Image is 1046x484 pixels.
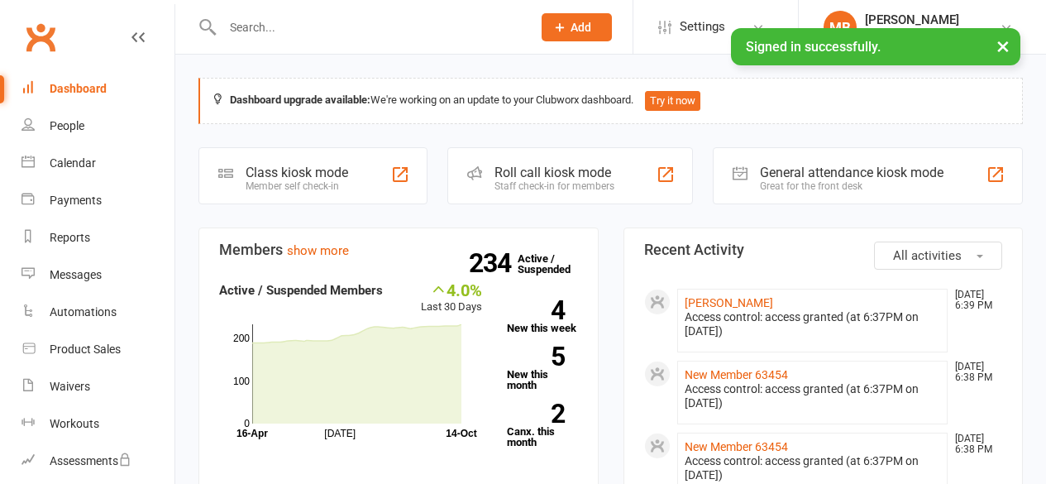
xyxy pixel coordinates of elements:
div: 24 REPZ fitness [865,27,959,42]
div: Class kiosk mode [246,165,348,180]
div: Product Sales [50,343,121,356]
a: People [21,108,174,145]
time: [DATE] 6:39 PM [947,290,1001,311]
button: Add [542,13,612,41]
span: Signed in successfully. [746,39,881,55]
a: Waivers [21,368,174,405]
a: New Member 63454 [685,440,788,453]
div: Automations [50,305,117,319]
h3: Members [219,242,578,258]
div: Dashboard [50,82,107,95]
div: We're working on an update to your Clubworx dashboard. [198,78,1023,124]
span: Add [571,21,591,34]
a: 234Active / Suspended [518,241,590,287]
span: Settings [680,8,725,46]
strong: 2 [507,401,565,426]
div: Assessments [50,454,131,467]
input: Search... [217,16,521,39]
button: All activities [874,242,1002,270]
div: Access control: access granted (at 6:37PM on [DATE]) [685,310,941,338]
div: 4.0% [421,280,482,299]
strong: 4 [507,298,565,323]
span: All activities [893,248,962,263]
div: Workouts [50,417,99,430]
div: MB [824,11,857,44]
a: 4New this week [507,300,578,333]
a: Automations [21,294,174,331]
div: Calendar [50,156,96,170]
div: Reports [50,231,90,244]
div: [PERSON_NAME] [865,12,959,27]
div: Payments [50,194,102,207]
time: [DATE] 6:38 PM [947,434,1001,455]
a: New Member 63454 [685,368,788,381]
a: Reports [21,219,174,256]
a: Assessments [21,443,174,480]
a: Workouts [21,405,174,443]
a: show more [287,243,349,258]
div: Messages [50,268,102,281]
strong: Active / Suspended Members [219,283,383,298]
div: Great for the front desk [760,180,943,192]
div: General attendance kiosk mode [760,165,943,180]
a: 2Canx. this month [507,404,578,448]
button: Try it now [645,91,700,111]
button: × [988,28,1018,64]
strong: 5 [507,344,565,369]
a: Messages [21,256,174,294]
div: Last 30 Days [421,280,482,316]
strong: Dashboard upgrade available: [230,93,370,106]
div: People [50,119,84,132]
time: [DATE] 6:38 PM [947,362,1001,383]
a: Product Sales [21,331,174,368]
a: [PERSON_NAME] [685,296,773,309]
a: Clubworx [20,17,61,58]
a: Payments [21,182,174,219]
div: Member self check-in [246,180,348,192]
div: Access control: access granted (at 6:37PM on [DATE]) [685,382,941,410]
div: Staff check-in for members [494,180,614,192]
strong: 234 [469,251,518,276]
div: Access control: access granted (at 6:37PM on [DATE]) [685,454,941,482]
a: Calendar [21,145,174,182]
div: Waivers [50,380,90,393]
h3: Recent Activity [644,242,1003,258]
a: 5New this month [507,347,578,391]
a: Dashboard [21,70,174,108]
div: Roll call kiosk mode [494,165,614,180]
